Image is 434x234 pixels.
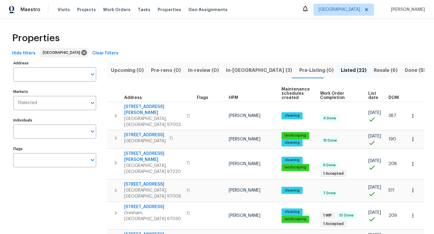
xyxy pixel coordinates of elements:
span: 208 [388,162,397,166]
span: Properties [12,35,60,41]
span: Flags [197,96,208,100]
label: Flags [13,147,96,151]
span: Done (554) [405,66,432,75]
span: [STREET_ADDRESS] [124,132,166,138]
span: Address [124,96,142,100]
span: 10 Done [337,213,356,218]
span: Pre-Listing (0) [299,66,334,75]
span: landscaping [282,217,309,222]
span: 1 Selected [17,100,37,106]
span: Work Orders [103,7,131,13]
span: List date [368,91,378,100]
button: Hide filters [10,48,38,59]
span: [DATE] [368,111,381,115]
button: Open [88,127,97,136]
span: 15 Done [321,138,339,143]
span: [PERSON_NAME] [388,7,425,13]
span: [GEOGRAPHIC_DATA] [319,7,360,13]
span: [STREET_ADDRESS][PERSON_NAME] [124,104,183,116]
span: [DATE] [368,134,381,138]
span: Pre-reno (0) [151,66,181,75]
span: Properties [158,7,181,13]
span: [PERSON_NAME] [229,162,260,166]
span: 4 Done [321,116,338,121]
span: Upcoming (0) [111,66,144,75]
span: Tasks [138,8,150,12]
label: Address [13,61,96,65]
span: [GEOGRAPHIC_DATA], [GEOGRAPHIC_DATA] 97003 [124,116,183,128]
span: 7 Done [321,191,338,196]
span: [GEOGRAPHIC_DATA] [43,50,83,56]
span: 1 Accepted [321,171,346,176]
span: In-[GEOGRAPHIC_DATA] (3) [226,66,292,75]
span: Work Order Completion [320,91,358,100]
span: [DATE] [368,185,381,189]
span: cleaning [282,113,302,118]
span: cleaning [282,188,302,193]
button: Open [88,70,97,79]
button: Open [88,156,97,164]
label: Markets [13,90,96,94]
span: 511 [388,188,395,192]
span: [PERSON_NAME] [229,214,260,218]
span: cleaning [282,158,302,163]
span: cleaning [282,209,302,214]
span: [STREET_ADDRESS][PERSON_NAME] [124,151,183,163]
span: Gresham, [GEOGRAPHIC_DATA] 97030 [124,210,183,222]
span: Maestro [20,7,40,13]
span: cleaning [282,140,302,145]
span: landscaping [282,133,309,138]
span: HPM [229,96,238,100]
span: 9 Done [321,163,338,168]
span: [PERSON_NAME] [229,137,260,141]
span: [DATE] [368,211,381,215]
span: [PERSON_NAME] [229,188,260,192]
span: Resale (6) [374,66,398,75]
span: Listed (22) [341,66,366,75]
span: 387 [388,114,396,118]
span: [GEOGRAPHIC_DATA] [124,138,166,144]
span: landscaping [282,165,309,170]
label: Individuals [13,119,96,122]
span: [DATE] [368,159,381,163]
span: 190 [388,137,396,141]
span: Clear Filters [92,50,118,57]
div: [GEOGRAPHIC_DATA] [40,48,88,57]
span: [PERSON_NAME] [229,114,260,118]
span: Hide filters [12,50,36,57]
span: 1 Accepted [321,221,346,226]
span: [STREET_ADDRESS] [124,181,183,187]
span: Geo Assignments [188,7,228,13]
span: [STREET_ADDRESS] [124,204,183,210]
span: Maintenance schedules created [281,87,310,100]
button: Open [88,99,97,107]
span: In-review (0) [188,66,219,75]
span: DOM [388,96,399,100]
span: 1 WIP [321,213,334,218]
span: [GEOGRAPHIC_DATA], [GEOGRAPHIC_DATA] 97006 [124,187,183,199]
span: 209 [388,214,397,218]
span: Projects [77,7,96,13]
span: [GEOGRAPHIC_DATA], [GEOGRAPHIC_DATA] 97220 [124,163,183,175]
button: Clear Filters [90,48,121,59]
span: Visits [58,7,70,13]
